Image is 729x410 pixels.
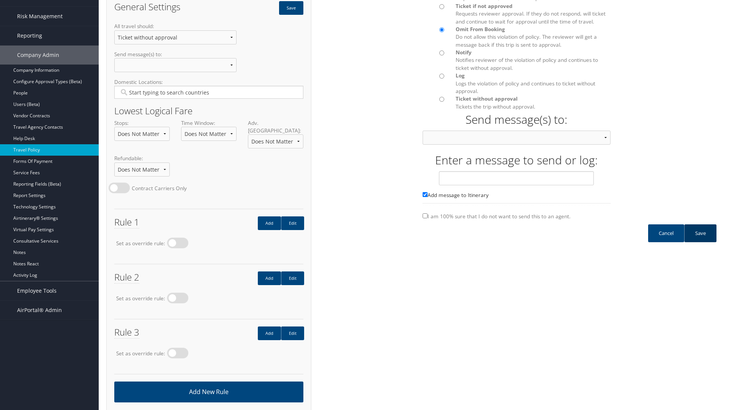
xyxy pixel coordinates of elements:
[456,95,518,102] span: Ticket without approval
[423,213,428,218] input: I am 100% sure that I do not want to send this to an agent.
[648,224,684,242] a: Cancel
[281,326,304,340] a: Edit
[132,184,187,192] label: Contract Carriers Only
[114,30,237,44] select: All travel should:
[116,350,165,357] label: Set as override rule:
[456,2,610,25] label: Requests reviewer approval. If they do not respond, will ticket and continue to wait for approval...
[423,131,611,145] select: Warning: Invalid argument supplied for foreach() in /var/www/[DOMAIN_NAME][URL] on line 20
[114,326,139,339] span: Rule 3
[114,58,237,72] select: Send message(s) to:
[114,78,303,105] label: Domestic Locations:
[114,382,303,402] a: Add New Rule
[17,46,59,65] span: Company Admin
[279,1,303,15] button: Save
[181,127,237,141] select: Time Window:
[456,72,465,79] span: Log
[116,295,165,302] label: Set as override rule:
[423,192,428,197] input: Please leave this blank if you are unsure. Add message to Itinerary
[281,216,304,230] a: Edit
[116,240,165,247] label: Set as override rule:
[258,271,281,285] a: Add
[17,281,57,300] span: Employee Tools
[114,2,203,11] h2: General Settings
[114,106,303,115] h2: Lowest Logical Fare
[456,25,610,49] label: Do not allow this violation of policy. The reviewer will get a message back if this trip is sent ...
[119,88,298,96] input: Domestic Locations:
[423,213,611,224] label: I am 100% sure that I do not want to send this to an agent.
[258,216,281,230] a: Add
[258,326,281,340] a: Add
[248,119,303,155] label: Adv. [GEOGRAPHIC_DATA]:
[17,301,62,320] span: AirPortal® Admin
[114,119,170,147] label: Stops:
[456,95,610,110] label: Tickets the trip without approval.
[114,162,170,177] select: Refundable:
[17,7,63,26] span: Risk Management
[456,25,505,33] span: Omit From Booking
[114,50,237,78] label: Send message(s) to:
[456,2,513,9] span: Ticket if not approved
[456,72,610,95] label: Logs the violation of policy and continues to ticket without approval.
[423,191,611,203] label: Please leave this blank if you are unsure.
[456,49,472,56] span: Notify
[248,134,303,148] select: Adv. [GEOGRAPHIC_DATA]:
[114,216,139,229] span: Rule 1
[114,155,170,182] label: Refundable:
[181,119,237,147] label: Time Window:
[456,49,610,72] label: Notifies reviewer of the violation of policy and continues to ticket without approval.
[114,127,170,141] select: Stops:
[423,112,611,128] h1: Send message(s) to:
[17,26,42,45] span: Reporting
[114,22,237,50] label: All travel should:
[281,271,304,285] a: Edit
[311,152,721,168] h1: Enter a message to send or log:
[114,271,139,284] span: Rule 2
[684,224,716,242] a: Save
